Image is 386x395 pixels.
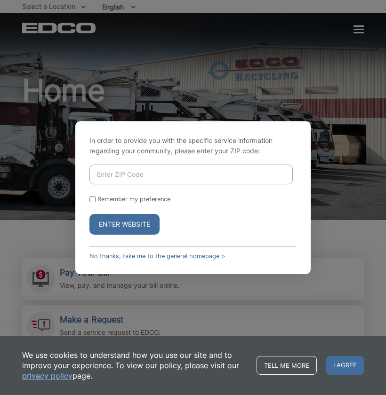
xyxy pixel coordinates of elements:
[22,350,247,381] p: We use cookies to understand how you use our site and to improve your experience. To view our pol...
[89,253,225,260] a: No thanks, take me to the general homepage >
[326,356,364,375] span: I agree
[257,356,317,375] a: Tell me more
[22,371,72,381] a: privacy policy
[89,135,297,156] p: In order to provide you with the specific service information regarding your community, please en...
[89,214,160,235] button: Enter Website
[89,165,293,184] input: Enter ZIP Code
[97,196,170,203] label: Remember my preference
